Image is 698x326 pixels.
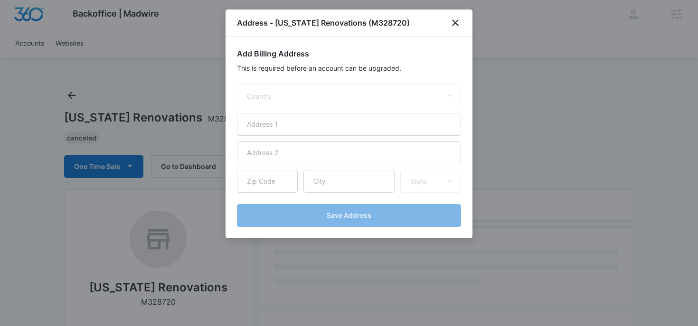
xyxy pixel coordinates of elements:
input: Address 1 [237,113,461,136]
h1: Address - [US_STATE] Renovations (M328720) [237,17,410,28]
input: Zip Code [237,170,298,193]
button: close [450,17,461,28]
h2: Add Billing Address [237,48,461,59]
input: Address 2 [237,141,461,164]
p: This is required before an account can be upgraded. [237,63,461,73]
input: City [303,170,395,193]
